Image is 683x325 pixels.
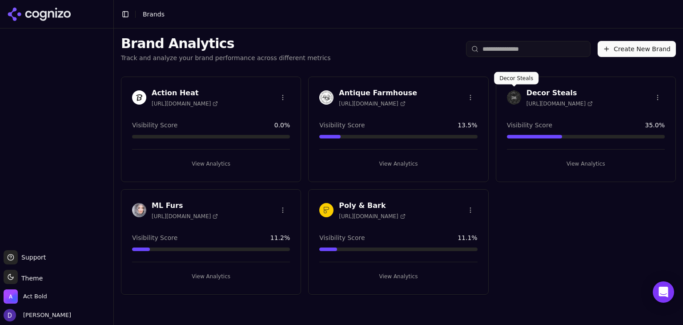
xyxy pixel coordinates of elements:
[152,213,218,220] span: [URL][DOMAIN_NAME]
[507,121,552,130] span: Visibility Score
[274,121,290,130] span: 0.0 %
[458,233,477,242] span: 11.1 %
[499,75,533,82] p: Decor Steals
[507,157,665,171] button: View Analytics
[319,203,333,217] img: Poly & Bark
[143,11,165,18] span: Brands
[143,10,165,19] nav: breadcrumb
[132,233,177,242] span: Visibility Score
[132,269,290,284] button: View Analytics
[18,253,46,262] span: Support
[132,203,146,217] img: ML Furs
[152,200,218,211] h3: ML Furs
[20,311,71,319] span: [PERSON_NAME]
[132,157,290,171] button: View Analytics
[319,269,477,284] button: View Analytics
[339,88,417,98] h3: Antique Farmhouse
[4,289,47,304] button: Open organization switcher
[319,121,365,130] span: Visibility Score
[319,157,477,171] button: View Analytics
[319,90,333,105] img: Antique Farmhouse
[319,233,365,242] span: Visibility Score
[4,289,18,304] img: Act Bold
[339,100,405,107] span: [URL][DOMAIN_NAME]
[653,281,674,303] div: Open Intercom Messenger
[152,100,218,107] span: [URL][DOMAIN_NAME]
[526,100,593,107] span: [URL][DOMAIN_NAME]
[132,121,177,130] span: Visibility Score
[4,309,16,321] img: David White
[270,233,290,242] span: 11.2 %
[4,309,71,321] button: Open user button
[645,121,665,130] span: 35.0 %
[339,213,405,220] span: [URL][DOMAIN_NAME]
[23,292,47,301] span: Act Bold
[598,41,676,57] button: Create New Brand
[132,90,146,105] img: Action Heat
[121,53,331,62] p: Track and analyze your brand performance across different metrics
[526,88,593,98] h3: Decor Steals
[458,121,477,130] span: 13.5 %
[507,90,521,105] img: Decor Steals
[18,275,43,282] span: Theme
[121,36,331,52] h1: Brand Analytics
[152,88,218,98] h3: Action Heat
[339,200,405,211] h3: Poly & Bark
